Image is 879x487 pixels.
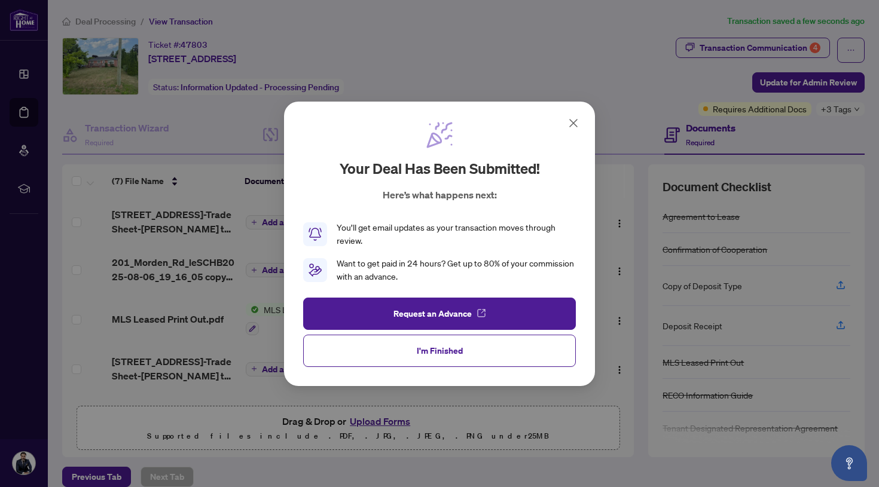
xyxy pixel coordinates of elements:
[417,341,463,360] span: I'm Finished
[383,188,497,202] p: Here’s what happens next:
[337,221,576,247] div: You’ll get email updates as your transaction moves through review.
[340,159,540,178] h2: Your deal has been submitted!
[393,304,472,323] span: Request an Advance
[831,445,867,481] button: Open asap
[303,334,576,366] button: I'm Finished
[337,257,576,283] div: Want to get paid in 24 hours? Get up to 80% of your commission with an advance.
[303,297,576,329] button: Request an Advance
